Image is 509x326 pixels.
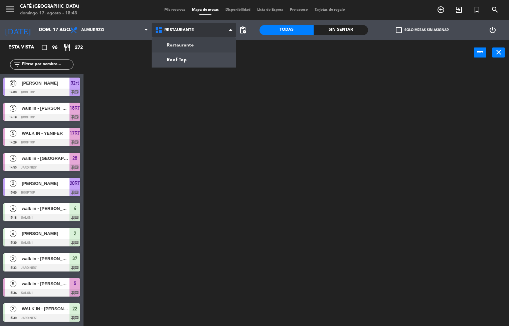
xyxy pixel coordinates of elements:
[74,280,76,288] span: 5
[189,8,222,12] span: Mapa de mesas
[20,10,79,17] div: domingo 17. agosto - 18:43
[10,155,16,162] span: 4
[152,52,236,67] a: Roof Top
[22,80,69,87] span: [PERSON_NAME]
[161,8,189,12] span: Mis reservas
[164,28,194,32] span: Restaurante
[492,47,505,58] button: close
[287,8,311,12] span: Pre-acceso
[70,104,80,112] span: 18RT
[396,27,402,33] span: check_box_outline_blank
[260,25,314,35] div: Todas
[10,180,16,187] span: 2
[22,205,69,212] span: walk in - [PERSON_NAME]
[10,306,16,312] span: 2
[455,6,463,14] i: exit_to_app
[5,4,15,16] button: menu
[10,205,16,212] span: 4
[22,230,69,237] span: [PERSON_NAME]
[21,61,73,68] input: Filtrar por nombre...
[10,130,16,137] span: 5
[311,8,348,12] span: Tarjetas de regalo
[222,8,254,12] span: Disponibilidad
[71,79,79,87] span: 32rt
[40,43,48,51] i: crop_square
[22,280,69,287] span: walk in - [PERSON_NAME]
[491,6,499,14] i: search
[10,255,16,262] span: 2
[314,25,368,35] div: Sin sentar
[52,44,57,51] span: 96
[396,27,449,33] label: Solo mesas sin asignar
[10,281,16,287] span: 5
[10,80,16,87] span: 21
[72,154,77,162] span: 26
[3,43,48,51] div: Esta vista
[20,3,79,10] div: Café [GEOGRAPHIC_DATA]
[57,26,65,34] i: arrow_drop_down
[22,130,69,137] span: WALK IN - YENIFER
[473,6,481,14] i: turned_in_not
[22,155,69,162] span: walk in - [GEOGRAPHIC_DATA]
[72,254,77,262] span: 37
[70,179,80,187] span: 20RT
[437,6,445,14] i: add_circle_outline
[254,8,287,12] span: Lista de Espera
[10,230,16,237] span: 4
[152,38,236,52] a: Restaurante
[495,48,503,56] i: close
[22,105,69,112] span: walk in - [PERSON_NAME]
[74,229,76,237] span: 2
[10,105,16,112] span: 5
[74,204,76,212] span: 4
[474,47,486,58] button: power_input
[22,305,69,312] span: WALK IN - [PERSON_NAME]
[81,28,104,32] span: Almuerzo
[476,48,484,56] i: power_input
[75,44,83,51] span: 272
[5,4,15,14] i: menu
[489,26,497,34] i: power_settings_new
[22,180,69,187] span: [PERSON_NAME]
[63,43,71,51] i: restaurant
[22,255,69,262] span: walk in - [PERSON_NAME]
[70,129,80,137] span: 17RT
[239,26,247,34] span: pending_actions
[13,61,21,69] i: filter_list
[72,305,77,313] span: 22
